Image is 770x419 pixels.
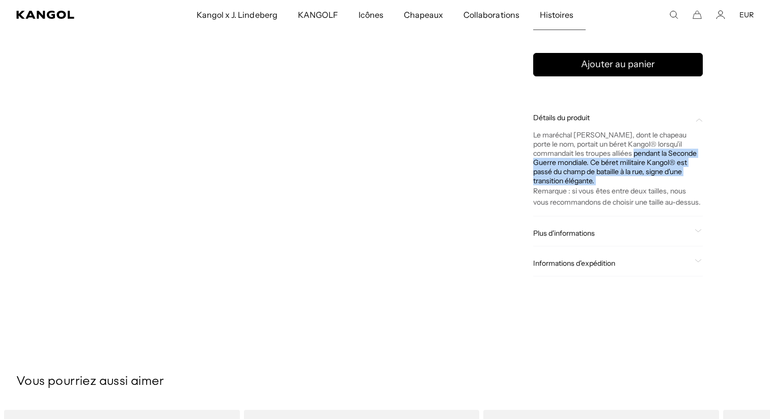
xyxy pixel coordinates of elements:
font: Ajouter au panier [581,59,655,70]
button: Ajouter au panier [533,53,703,76]
font: Vous pourriez aussi aimer [16,375,164,388]
font: Remarque : si vous êtes entre deux tailles, nous vous recommandons de choisir une taille au-dessus. [533,186,701,207]
font: Chapeaux [404,10,443,20]
a: Compte [716,10,725,19]
font: Plus d'informations [533,229,595,238]
a: Kangol [16,11,130,19]
font: Le maréchal [PERSON_NAME], dont le chapeau porte le nom, portait un béret Kangol® lorsqu'il comma... [533,130,697,185]
button: Panier [693,10,702,19]
font: Collaborations [463,10,519,20]
font: Kangol x J. Lindeberg [197,10,278,20]
font: Informations d'expédition [533,259,615,268]
font: Détails du produit [533,113,590,122]
summary: Rechercher ici [669,10,678,19]
font: Histoires [540,10,573,20]
button: EUR [739,10,754,19]
font: KANGOLF [298,10,338,20]
font: Icônes [359,10,383,20]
